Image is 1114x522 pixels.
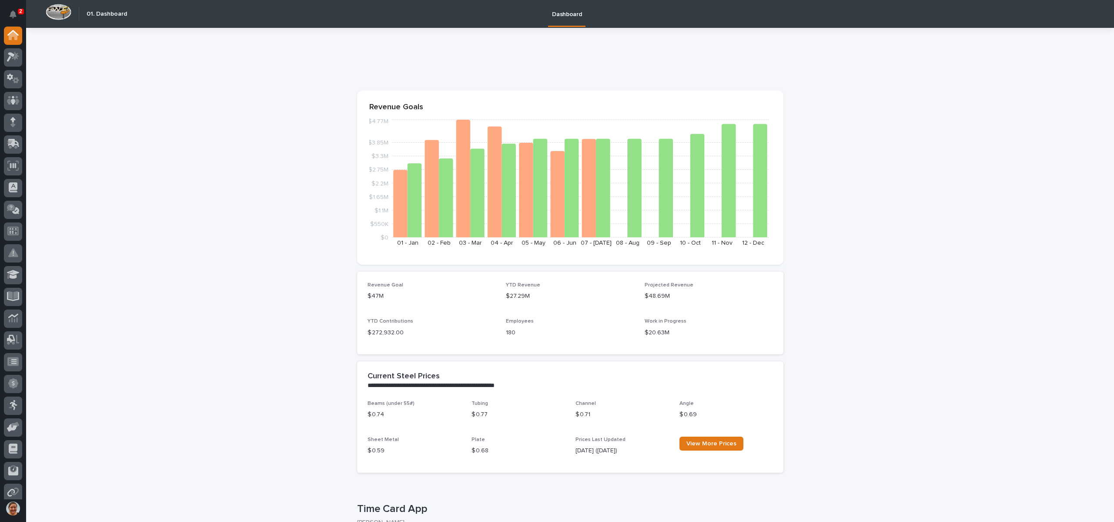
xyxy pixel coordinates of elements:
h2: Current Steel Prices [368,372,440,381]
text: 05 - May [521,240,545,246]
span: Projected Revenue [645,283,693,288]
p: $ 0.69 [679,410,773,419]
p: $ 272,932.00 [368,328,496,337]
text: 11 - Nov [711,240,732,246]
span: View More Prices [686,441,736,447]
h2: 01. Dashboard [87,10,127,18]
text: 06 - Jun [553,240,576,246]
tspan: $1.1M [375,207,388,213]
tspan: $0 [381,235,388,241]
span: Beams (under 55#) [368,401,415,406]
tspan: $1.65M [369,194,388,200]
p: $47M [368,292,496,301]
span: Angle [679,401,694,406]
p: $ 0.71 [575,410,669,419]
text: 02 - Feb [428,240,451,246]
tspan: $2.75M [368,167,388,173]
span: Tubing [472,401,488,406]
p: $48.69M [645,292,773,301]
p: $ 0.68 [472,446,565,455]
p: 2 [19,8,22,14]
text: 09 - Sep [647,240,671,246]
p: 180 [506,328,634,337]
text: 12 - Dec [742,240,764,246]
tspan: $3.3M [371,153,388,159]
button: users-avatar [4,499,22,518]
p: $27.29M [506,292,634,301]
p: $20.63M [645,328,773,337]
span: Employees [506,319,534,324]
tspan: $550K [370,221,388,227]
p: $ 0.59 [368,446,461,455]
text: 08 - Aug [616,240,639,246]
span: Channel [575,401,596,406]
tspan: $3.85M [368,140,388,146]
p: $ 0.77 [472,410,565,419]
p: Revenue Goals [369,103,771,112]
a: View More Prices [679,437,743,451]
div: Notifications2 [11,10,22,24]
p: [DATE] ([DATE]) [575,446,669,455]
text: 03 - Mar [459,240,482,246]
text: 10 - Oct [680,240,701,246]
tspan: $4.77M [368,118,388,125]
p: Time Card App [357,503,780,515]
text: 07 - [DATE] [581,240,612,246]
span: Prices Last Updated [575,437,626,442]
span: Revenue Goal [368,283,403,288]
span: YTD Contributions [368,319,413,324]
tspan: $2.2M [371,180,388,186]
text: 04 - Apr [490,240,513,246]
span: Sheet Metal [368,437,399,442]
text: 01 - Jan [397,240,418,246]
img: Workspace Logo [46,4,71,20]
span: Work in Progress [645,319,686,324]
button: Notifications [4,5,22,24]
span: YTD Revenue [506,283,540,288]
p: $ 0.74 [368,410,461,419]
span: Plate [472,437,485,442]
